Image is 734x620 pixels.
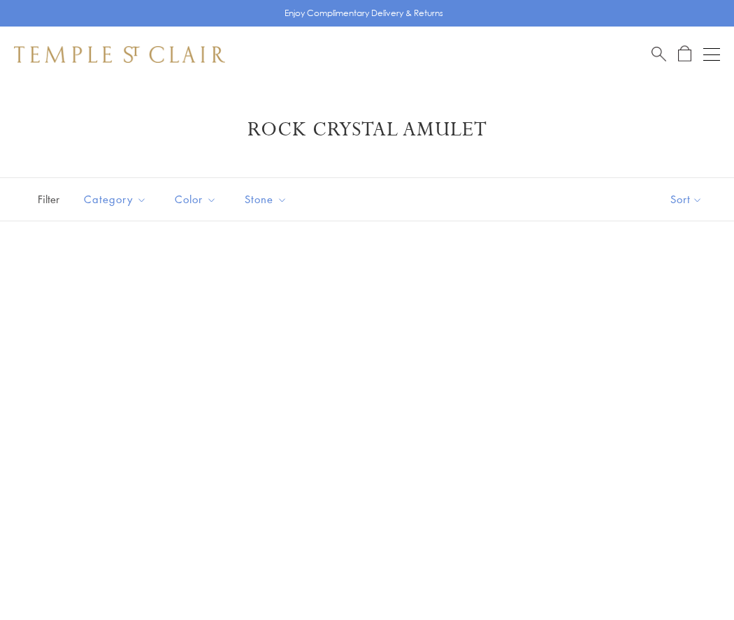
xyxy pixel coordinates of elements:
[234,184,298,215] button: Stone
[164,184,227,215] button: Color
[238,191,298,208] span: Stone
[14,46,225,63] img: Temple St. Clair
[285,6,443,20] p: Enjoy Complimentary Delivery & Returns
[168,191,227,208] span: Color
[73,184,157,215] button: Category
[77,191,157,208] span: Category
[703,46,720,63] button: Open navigation
[35,117,699,142] h1: Rock Crystal Amulet
[652,45,666,63] a: Search
[639,178,734,221] button: Show sort by
[678,45,691,63] a: Open Shopping Bag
